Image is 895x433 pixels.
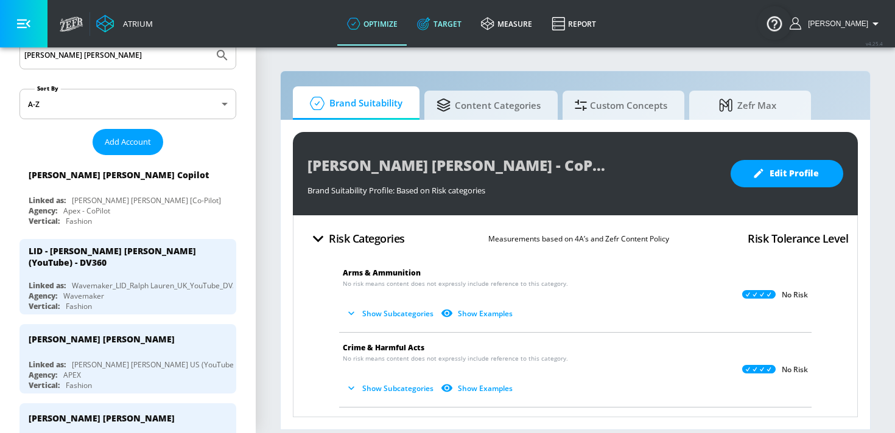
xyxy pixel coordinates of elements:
div: Vertical: [29,380,60,390]
span: Content Categories [437,91,541,120]
p: Measurements based on 4A’s and Zefr Content Policy [488,232,669,245]
div: [PERSON_NAME] [PERSON_NAME] CopilotLinked as:[PERSON_NAME] [PERSON_NAME] [Co-Pilot]Agency:Apex - ... [19,160,236,229]
p: No Risk [782,290,808,300]
span: v 4.25.4 [866,40,883,47]
div: Fashion [66,301,92,311]
div: [PERSON_NAME] [PERSON_NAME] Copilot [29,169,209,181]
button: Show Subcategories [343,303,438,324]
a: Report [542,2,606,46]
div: [PERSON_NAME] [PERSON_NAME] [29,333,175,345]
h4: Risk Tolerance Level [748,230,848,247]
label: Sort By [35,85,61,92]
span: Brand Suitability [305,89,402,118]
div: Apex - CoPilot [63,206,110,216]
a: Target [407,2,471,46]
div: [PERSON_NAME] [PERSON_NAME]Linked as:[PERSON_NAME] [PERSON_NAME] US (YouTube)Agency:APEXVertical:... [19,324,236,393]
div: Vertical: [29,216,60,226]
div: Linked as: [29,280,66,291]
span: Arms & Ammunition [343,268,421,278]
button: Edit Profile [731,160,843,187]
button: Add Account [93,129,163,155]
div: Agency: [29,370,57,380]
div: LID - [PERSON_NAME] [PERSON_NAME] (YouTube) - DV360Linked as:Wavemaker_LID_Ralph Lauren_UK_YouTub... [19,239,236,314]
a: measure [471,2,542,46]
div: Vertical: [29,301,60,311]
button: Show Subcategories [343,378,438,398]
div: Wavemaker [63,291,104,301]
button: Show Examples [438,378,518,398]
div: Linked as: [29,195,66,206]
div: Agency: [29,206,57,216]
div: [PERSON_NAME] [PERSON_NAME] US (YouTube) [72,359,236,370]
a: Atrium [96,15,153,33]
input: Search by name [24,47,209,63]
h4: Risk Categories [329,230,405,247]
span: Add Account [105,135,151,149]
span: Zefr Max [701,91,794,120]
span: Crime & Harmful Acts [343,342,424,353]
button: Show Examples [438,303,518,324]
div: [PERSON_NAME] [PERSON_NAME] [29,412,175,424]
div: A-Z [19,89,236,119]
div: Fashion [66,380,92,390]
div: LID - [PERSON_NAME] [PERSON_NAME] (YouTube) - DV360 [29,245,216,268]
button: Risk Categories [303,224,410,253]
span: No risk means content does not expressly include reference to this category. [343,279,568,288]
span: Custom Concepts [575,91,667,120]
div: Atrium [118,18,153,29]
div: [PERSON_NAME] [PERSON_NAME] [Co-Pilot] [72,195,221,206]
button: [PERSON_NAME] [790,16,883,31]
span: Edit Profile [755,166,819,181]
div: Agency: [29,291,57,301]
div: Wavemaker_LID_Ralph Lauren_UK_YouTube_DV360 [72,280,245,291]
span: No risk means content does not expressly include reference to this category. [343,354,568,363]
div: APEX [63,370,81,380]
div: Fashion [66,216,92,226]
a: optimize [337,2,407,46]
div: Brand Suitability Profile: Based on Risk categories [307,179,718,196]
div: Linked as: [29,359,66,370]
span: login as: kacey.labar@zefr.com [803,19,868,28]
button: Open Resource Center [757,6,791,40]
button: Submit Search [209,42,236,69]
p: No Risk [782,365,808,375]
